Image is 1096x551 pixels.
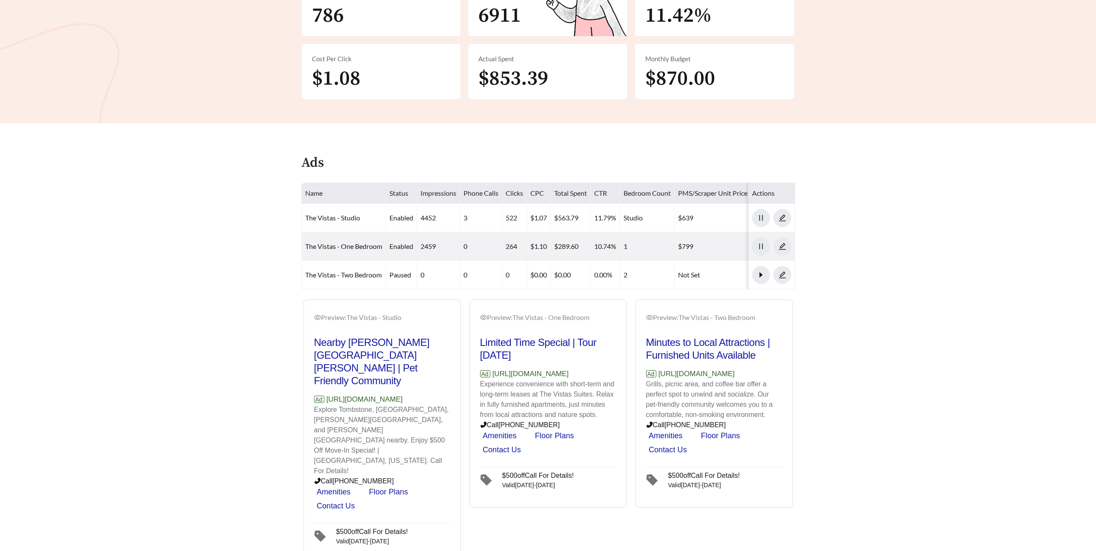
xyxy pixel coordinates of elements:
[389,271,411,279] span: paused
[305,214,360,222] a: The Vistas - Studio
[535,431,574,440] a: Floor Plans
[668,472,740,479] div: $ 500 off Call For Details!
[752,237,770,255] button: pause
[591,204,620,232] td: 11.79%
[417,204,460,232] td: 4452
[646,336,782,362] h2: Minutes to Local Attractions | Furnished Units Available
[773,271,791,279] a: edit
[773,237,791,255] button: edit
[752,209,770,227] button: pause
[417,261,460,289] td: 0
[753,271,770,279] span: caret-right
[594,189,607,197] span: CTR
[551,204,591,232] td: $563.79
[389,242,413,250] span: enabled
[645,66,715,91] span: $870.00
[480,420,616,430] p: Call [PHONE_NUMBER]
[502,232,527,261] td: 264
[480,368,616,380] p: [URL][DOMAIN_NAME]
[646,379,782,420] p: Grills, picnic area, and coffee bar offer a perfect spot to unwind and socialize. Our pet-friendl...
[668,479,740,488] div: Valid [DATE] - [DATE]
[480,314,487,321] span: eye
[502,479,574,488] div: Valid [DATE] - [DATE]
[527,261,551,289] td: $0.00
[551,232,591,261] td: $289.60
[591,261,620,289] td: 0.00%
[312,54,451,64] div: Cost Per Click
[502,183,527,204] th: Clicks
[645,54,784,64] div: Monthly Budget
[530,189,544,197] span: CPC
[480,469,499,491] span: tag
[591,232,620,261] td: 10.74%
[460,204,502,232] td: 3
[312,66,361,91] span: $1.08
[646,370,656,377] span: Ad
[753,214,770,222] span: pause
[386,183,417,204] th: Status
[483,445,521,454] a: Contact Us
[675,232,751,261] td: $799
[301,156,324,171] h4: Ads
[478,66,548,91] span: $853.39
[646,469,665,491] span: tag
[620,183,675,204] th: Bedroom Count
[620,204,675,232] td: Studio
[460,232,502,261] td: 0
[502,472,574,479] div: $ 500 off Call For Details!
[773,266,791,284] button: edit
[646,314,653,321] span: eye
[480,467,616,492] a: $500offCall For Details!Valid[DATE]-[DATE]
[460,183,502,204] th: Phone Calls
[646,420,782,430] p: Call [PHONE_NUMBER]
[649,431,683,440] a: Amenities
[305,242,382,250] a: The Vistas - One Bedroom
[675,261,751,289] td: Not Set
[645,3,712,29] span: 11.42%
[773,214,791,222] a: edit
[646,312,782,323] div: Preview: The Vistas - Two Bedroom
[646,421,653,428] span: phone
[551,261,591,289] td: $0.00
[749,183,795,204] th: Actions
[478,3,521,29] span: 6911
[753,243,770,250] span: pause
[302,183,386,204] th: Name
[773,209,791,227] button: edit
[752,266,770,284] button: caret-right
[620,232,675,261] td: 1
[480,370,490,377] span: Ad
[478,54,617,64] div: Actual Spent
[480,312,616,323] div: Preview: The Vistas - One Bedroom
[389,214,413,222] span: enabled
[551,183,591,204] th: Total Spent
[417,183,460,204] th: Impressions
[417,232,460,261] td: 2459
[480,379,616,420] p: Experience convenience with short-term and long-term leases at The Vistas Suites. Relax in fully ...
[646,368,782,380] p: [URL][DOMAIN_NAME]
[502,261,527,289] td: 0
[460,261,502,289] td: 0
[620,261,675,289] td: 2
[305,271,382,279] a: The Vistas - Two Bedroom
[527,204,551,232] td: $1.07
[483,431,517,440] a: Amenities
[675,204,751,232] td: $639
[774,243,791,250] span: edit
[527,232,551,261] td: $1.10
[649,445,687,454] a: Contact Us
[480,421,487,428] span: phone
[701,431,740,440] a: Floor Plans
[480,336,616,362] h2: Limited Time Special | Tour [DATE]
[646,467,782,492] a: $500offCall For Details!Valid[DATE]-[DATE]
[502,204,527,232] td: 522
[675,183,751,204] th: PMS/Scraper Unit Price
[773,242,791,250] a: edit
[312,3,344,29] span: 786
